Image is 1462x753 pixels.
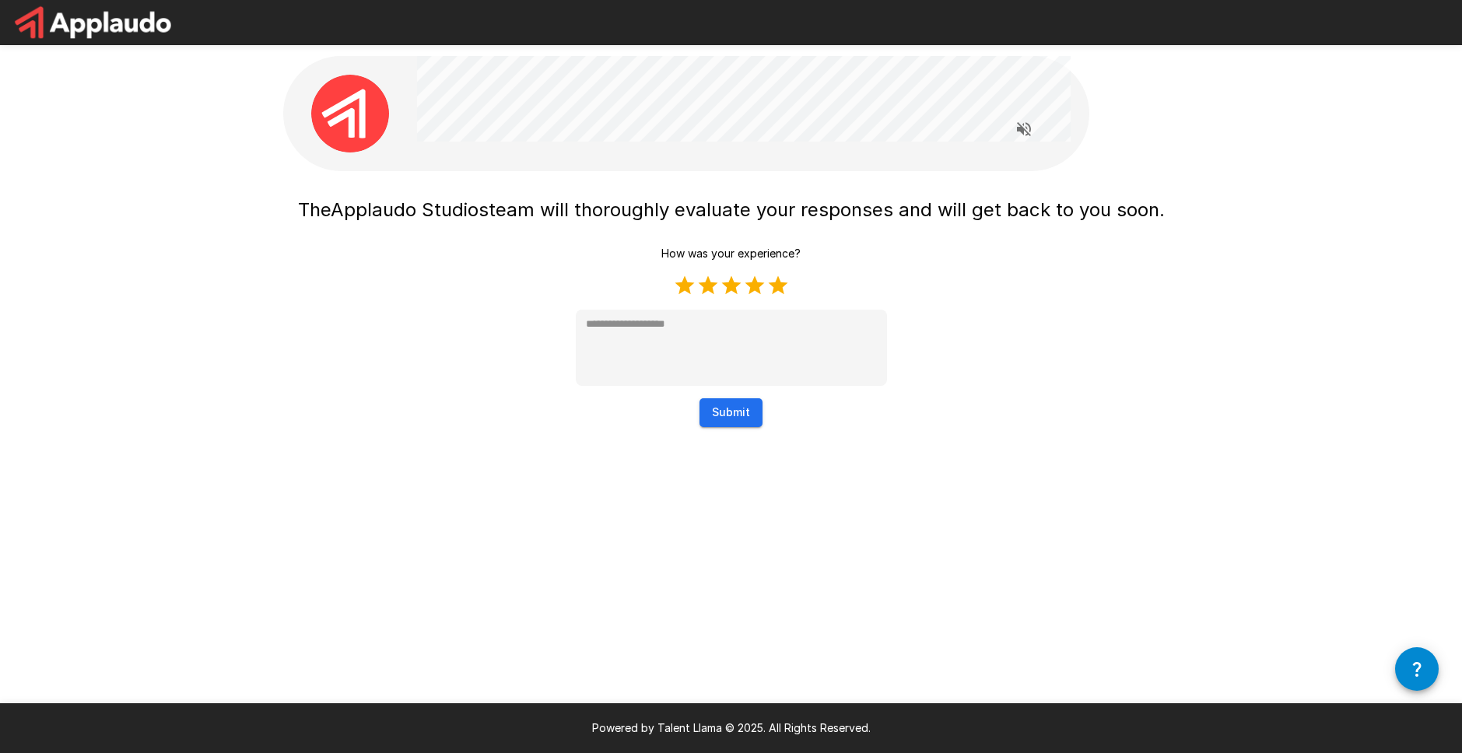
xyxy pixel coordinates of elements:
[311,75,389,152] img: applaudo_avatar.png
[699,398,763,427] button: Submit
[1008,114,1040,145] button: Read questions aloud
[331,198,489,221] span: Applaudo Studios
[298,198,331,221] span: The
[661,246,801,261] p: How was your experience?
[489,198,1165,221] span: team will thoroughly evaluate your responses and will get back to you soon.
[19,720,1443,736] p: Powered by Talent Llama © 2025. All Rights Reserved.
